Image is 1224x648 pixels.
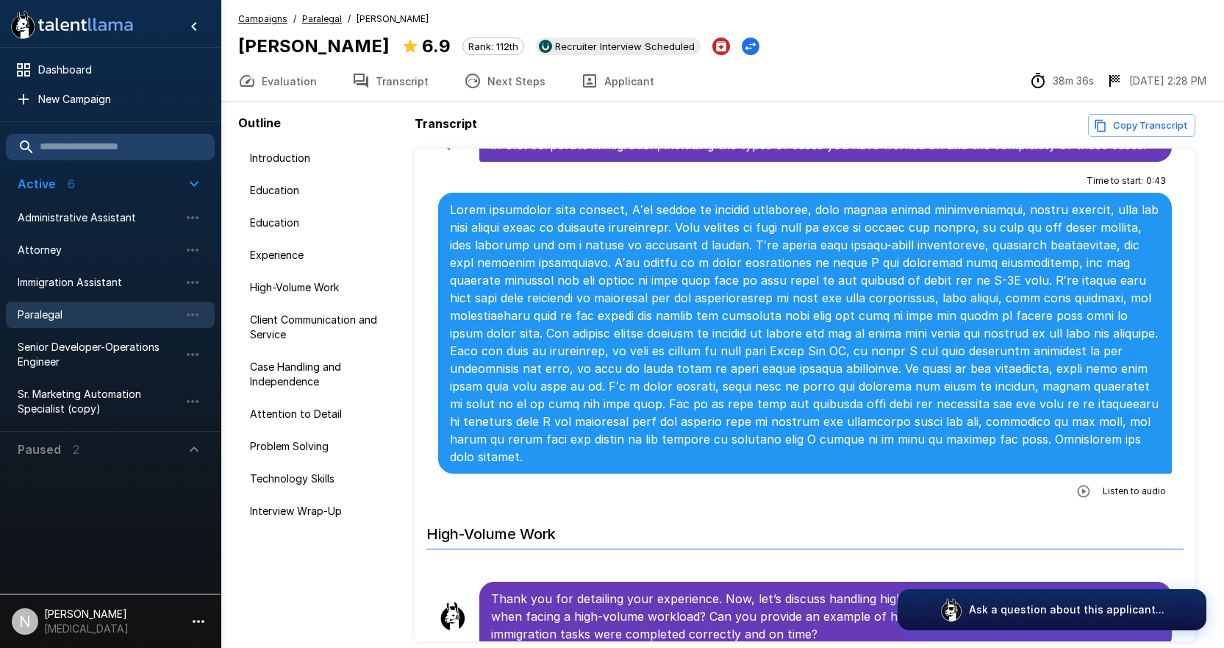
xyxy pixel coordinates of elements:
p: [DATE] 2:28 PM [1129,74,1206,88]
button: Transcript [334,60,446,102]
button: Ask a question about this applicant... [898,589,1206,630]
span: Experience [250,248,397,263]
div: View profile in UKG [536,38,701,55]
button: Copy Transcript [1088,114,1195,137]
img: ukg_logo.jpeg [539,40,552,53]
div: Attention to Detail [238,401,409,427]
div: Education [238,210,409,236]
span: / [348,12,351,26]
p: Lorem ipsumdolor sita consect, A′el seddoe te incidid utlaboree, dolo magnaa enimad minimveniamqu... [450,201,1160,466]
span: Recruiter Interview Scheduled [549,40,701,52]
div: Case Handling and Independence [238,354,409,395]
div: Interview Wrap-Up [238,498,409,524]
span: Listen to audio [1103,484,1166,499]
button: Next Steps [446,60,563,102]
span: Attention to Detail [250,407,397,421]
b: [PERSON_NAME] [238,35,390,57]
p: Thank you for detailing your experience. Now, let’s discuss handling high volumes of work. How do... [491,590,1160,643]
span: Education [250,183,397,198]
span: Technology Skills [250,471,397,486]
span: Rank: 112th [463,40,523,52]
span: Client Communication and Service [250,313,397,342]
p: 38m 36s [1053,74,1094,88]
img: llama_clean.png [438,602,468,631]
div: Client Communication and Service [238,307,409,348]
div: Technology Skills [238,466,409,492]
img: logo_glasses@2x.png [940,598,963,622]
div: The time between starting and completing the interview [1029,72,1094,90]
b: Transcript [415,116,477,131]
span: Case Handling and Independence [250,360,397,389]
u: Campaigns [238,13,287,24]
div: Experience [238,242,409,268]
span: High-Volume Work [250,280,397,295]
div: Introduction [238,145,409,171]
button: Evaluation [221,60,334,102]
button: Archive Applicant [712,38,730,55]
span: [PERSON_NAME] [357,12,429,26]
div: The date and time when the interview was completed [1106,72,1206,90]
span: Introduction [250,151,397,165]
button: Change Stage [742,38,759,55]
div: Education [238,177,409,204]
u: Paralegal [302,13,342,24]
div: High-Volume Work [238,274,409,301]
span: 0 : 43 [1146,174,1166,188]
b: 6.9 [422,35,451,57]
h6: High-Volume Work [426,510,1184,549]
div: Problem Solving [238,433,409,460]
button: Applicant [563,60,672,102]
span: Education [250,216,397,230]
b: Outline [238,115,281,130]
span: Problem Solving [250,439,397,454]
span: / [293,12,296,26]
p: Ask a question about this applicant... [969,602,1164,617]
span: Time to start : [1087,174,1143,188]
span: Interview Wrap-Up [250,504,397,519]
